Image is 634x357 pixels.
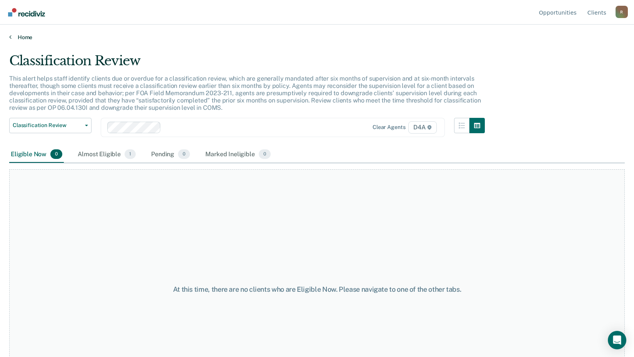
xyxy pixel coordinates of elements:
div: Marked Ineligible0 [204,146,272,163]
p: This alert helps staff identify clients due or overdue for a classification review, which are gen... [9,75,481,112]
span: Classification Review [13,122,82,129]
div: Eligible Now0 [9,146,64,163]
button: Classification Review [9,118,92,133]
div: Classification Review [9,53,485,75]
span: 0 [50,149,62,159]
div: Open Intercom Messenger [608,331,626,349]
div: Clear agents [373,124,405,131]
span: 0 [259,149,271,159]
span: 0 [178,149,190,159]
div: R [616,6,628,18]
span: D4A [408,121,436,134]
span: 1 [125,149,136,159]
div: Almost Eligible1 [76,146,137,163]
button: Profile dropdown button [616,6,628,18]
div: Pending0 [150,146,191,163]
a: Home [9,34,625,41]
div: At this time, there are no clients who are Eligible Now. Please navigate to one of the other tabs. [163,285,471,294]
img: Recidiviz [8,8,45,17]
